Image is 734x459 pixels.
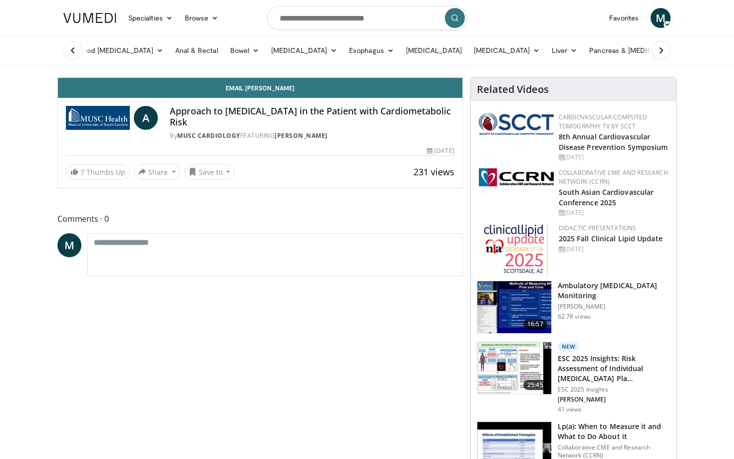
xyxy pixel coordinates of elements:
p: New [558,342,580,352]
h3: Ambulatory [MEDICAL_DATA] Monitoring [558,281,670,301]
img: 06e11b97-649f-400c-ac45-dc128ad7bcb1.150x105_q85_crop-smart_upscale.jpg [477,342,551,394]
a: Collaborative CME and Research Network (CCRN) [559,168,668,186]
a: Esophagus [343,40,400,60]
p: ESC 2025 Insights [558,386,670,394]
a: Email [PERSON_NAME] [58,78,462,98]
a: 2025 Fall Clinical Lipid Update [559,234,663,243]
a: [MEDICAL_DATA] [468,40,546,60]
h3: ESC 2025 Insights: Risk Assessment of Individual [MEDICAL_DATA] Pla… [558,354,670,384]
a: [MEDICAL_DATA] [265,40,343,60]
a: 25:45 New ESC 2025 Insights: Risk Assessment of Individual [MEDICAL_DATA] Pla… ESC 2025 Insights ... [477,342,670,414]
img: VuMedi Logo [63,13,116,23]
a: Liver [546,40,583,60]
img: 51a70120-4f25-49cc-93a4-67582377e75f.png.150x105_q85_autocrop_double_scale_upscale_version-0.2.png [479,113,554,135]
img: a04ee3ba-8487-4636-b0fb-5e8d268f3737.png.150x105_q85_autocrop_double_scale_upscale_version-0.2.png [479,168,554,186]
p: [PERSON_NAME] [558,303,670,311]
a: [MEDICAL_DATA] [400,40,468,60]
a: Browse [179,8,225,28]
a: 7 Thumbs Up [66,164,130,180]
a: Specialties [122,8,179,28]
span: 25:45 [523,380,547,390]
h4: Approach to [MEDICAL_DATA] in the Patient with Cardiometabolic Risk [170,106,454,127]
button: Share [134,164,180,180]
video-js: Video Player [58,77,462,78]
img: MUSC Cardiology [66,106,130,130]
a: M [57,233,81,257]
div: Didactic Presentations [559,224,668,233]
div: [DATE] [427,146,454,155]
a: Cardiovascular Computed Tomography TV by SCCT [559,113,648,130]
p: [PERSON_NAME] [558,396,670,404]
p: 41 views [558,406,582,414]
img: d65bce67-f81a-47c5-b47d-7b8806b59ca8.jpg.150x105_q85_autocrop_double_scale_upscale_version-0.2.jpg [484,224,548,276]
a: South Asian Cardiovascular Conference 2025 [559,187,654,207]
input: Search topics, interventions [267,6,467,30]
a: M [651,8,671,28]
a: [PERSON_NAME] [275,131,328,140]
a: A [134,106,158,130]
a: Anal & Rectal [169,40,224,60]
a: Bowel [224,40,265,60]
div: [DATE] [559,153,668,162]
div: [DATE] [559,208,668,217]
a: Advanced [MEDICAL_DATA] [57,40,169,60]
button: Save to [184,164,235,180]
span: 7 [80,167,84,177]
a: 8th Annual Cardiovascular Disease Prevention Symposium [559,132,668,152]
div: By FEATURING [170,131,454,140]
a: Pancreas & [MEDICAL_DATA] [583,40,700,60]
div: [DATE] [559,245,668,254]
a: Favorites [603,8,645,28]
a: MUSC Cardiology [177,131,240,140]
h4: Related Videos [477,83,549,95]
p: 62.7K views [558,313,591,321]
span: 231 views [413,166,454,178]
span: Comments 0 [57,212,463,225]
span: 16:57 [523,319,547,329]
a: 16:57 Ambulatory [MEDICAL_DATA] Monitoring [PERSON_NAME] 62.7K views [477,281,670,334]
h3: Lp(a): When to Measure it and What to Do About it [558,422,670,442]
img: a92b9a22-396b-4790-a2bb-5028b5f4e720.150x105_q85_crop-smart_upscale.jpg [477,281,551,333]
